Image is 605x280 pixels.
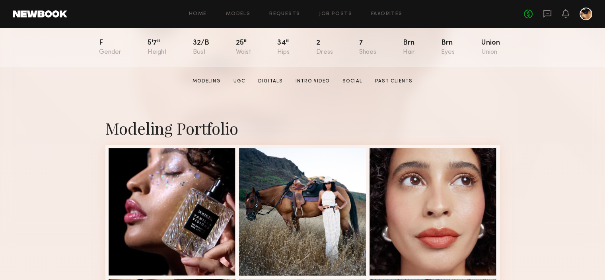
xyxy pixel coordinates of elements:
[481,39,500,56] div: Union
[339,78,366,85] a: Social
[371,12,403,17] a: Favorites
[148,39,167,56] div: 5'7"
[230,78,249,85] a: UGC
[269,12,300,17] a: Requests
[277,39,290,56] div: 34"
[189,78,224,85] a: Modeling
[189,12,207,17] a: Home
[359,39,376,56] div: 7
[292,78,333,85] a: Intro Video
[226,12,250,17] a: Models
[403,39,415,56] div: Brn
[236,39,251,56] div: 25"
[441,39,455,56] div: Brn
[319,12,352,17] a: Job Posts
[193,39,209,56] div: 32/b
[99,39,121,56] div: F
[372,78,416,85] a: Past Clients
[316,39,333,56] div: 2
[105,117,500,139] div: Modeling Portfolio
[255,78,286,85] a: Digitals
